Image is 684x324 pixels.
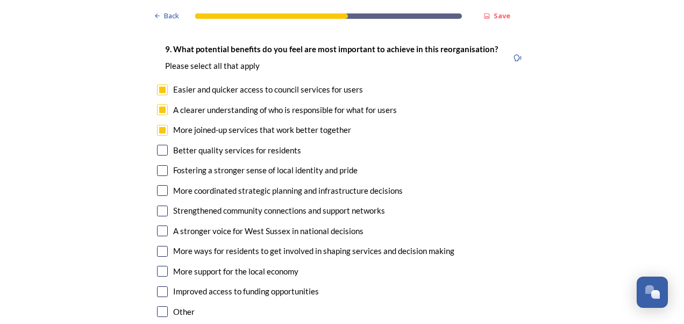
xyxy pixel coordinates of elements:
[173,205,385,217] div: Strengthened community connections and support networks
[173,185,403,197] div: More coordinated strategic planning and infrastructure decisions
[173,285,319,298] div: Improved access to funding opportunities
[173,124,351,136] div: More joined-up services that work better together
[173,164,358,177] div: Fostering a stronger sense of local identity and pride
[164,11,179,21] span: Back
[494,11,510,20] strong: Save
[637,277,668,308] button: Open Chat
[173,245,454,257] div: More ways for residents to get involved in shaping services and decision making
[165,44,498,54] strong: 9. What potential benefits do you feel are most important to achieve in this reorganisation?
[173,83,363,96] div: Easier and quicker access to council services for users
[165,60,498,72] p: Please select all that apply
[173,265,298,278] div: More support for the local economy
[173,306,195,318] div: Other
[173,144,301,157] div: Better quality services for residents
[173,225,364,237] div: A stronger voice for West Sussex in national decisions
[173,104,397,116] div: A clearer understanding of who is responsible for what for users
